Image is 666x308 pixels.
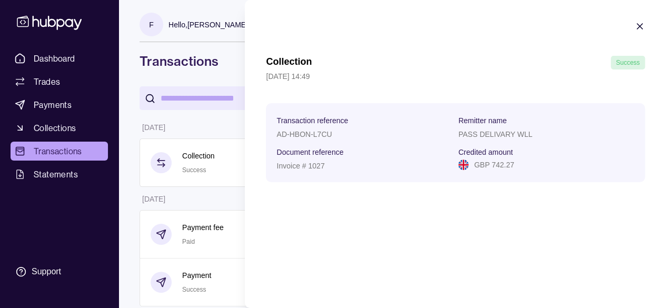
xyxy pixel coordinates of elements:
p: AD-HBON-L7CU [276,130,332,138]
p: PASS DELIVARY WLL [458,130,532,138]
p: Credited amount [458,148,513,156]
h1: Collection [266,56,312,69]
img: gb [458,160,469,170]
p: Invoice # 1027 [276,162,324,170]
p: Document reference [276,148,343,156]
span: Success [616,59,640,66]
p: GBP 742.27 [474,159,514,171]
p: Remitter name [458,116,506,125]
p: [DATE] 14:49 [266,71,645,82]
p: Transaction reference [276,116,348,125]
